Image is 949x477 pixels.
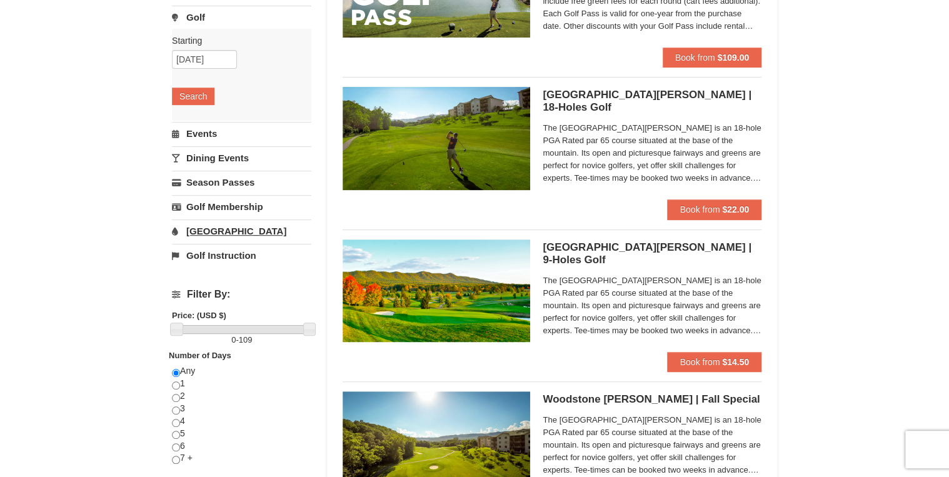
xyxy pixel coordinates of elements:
a: Golf [172,6,311,29]
label: Starting [172,34,302,47]
button: Book from $109.00 [663,48,761,68]
span: Book from [680,357,720,367]
button: Book from $14.50 [667,352,761,372]
strong: $109.00 [717,53,749,63]
h5: [GEOGRAPHIC_DATA][PERSON_NAME] | 18-Holes Golf [543,89,761,114]
strong: $14.50 [722,357,749,367]
h5: Woodstone [PERSON_NAME] | Fall Special [543,393,761,406]
a: Golf Membership [172,195,311,218]
span: The [GEOGRAPHIC_DATA][PERSON_NAME] is an 18-hole PGA Rated par 65 course situated at the base of ... [543,414,761,476]
a: [GEOGRAPHIC_DATA] [172,219,311,243]
span: Book from [675,53,715,63]
label: - [172,334,311,346]
h5: [GEOGRAPHIC_DATA][PERSON_NAME] | 9-Holes Golf [543,241,761,266]
h4: Filter By: [172,289,311,300]
a: Season Passes [172,171,311,194]
strong: Number of Days [169,351,231,360]
span: 109 [239,335,253,344]
strong: Price: (USD $) [172,311,226,320]
span: The [GEOGRAPHIC_DATA][PERSON_NAME] is an 18-hole PGA Rated par 65 course situated at the base of ... [543,122,761,184]
span: The [GEOGRAPHIC_DATA][PERSON_NAME] is an 18-hole PGA Rated par 65 course situated at the base of ... [543,274,761,337]
button: Book from $22.00 [667,199,761,219]
strong: $22.00 [722,204,749,214]
img: 6619859-85-1f84791f.jpg [343,87,530,189]
span: 0 [231,335,236,344]
img: 6619859-87-49ad91d4.jpg [343,239,530,342]
a: Events [172,122,311,145]
button: Search [172,88,214,105]
div: Any 1 2 3 4 5 6 7 + [172,365,311,477]
a: Golf Instruction [172,244,311,267]
a: Dining Events [172,146,311,169]
span: Book from [680,204,720,214]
